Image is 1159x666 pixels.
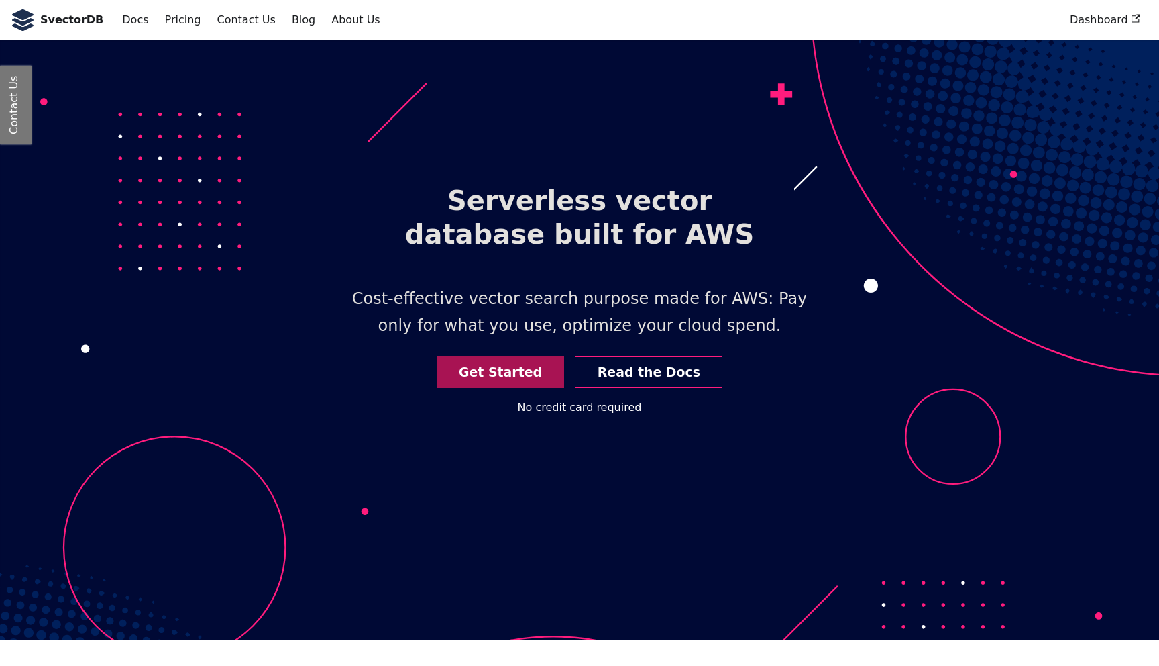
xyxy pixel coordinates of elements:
a: Docs [114,9,156,32]
a: About Us [323,9,388,32]
a: SvectorDB LogoSvectorDB [11,9,103,31]
div: No credit card required [518,399,642,416]
img: SvectorDB Logo [11,9,35,31]
a: Dashboard [1062,9,1148,32]
h1: Serverless vector database built for AWS [365,173,794,262]
a: Read the Docs [575,356,722,388]
a: Pricing [157,9,209,32]
a: Get Started [437,356,565,388]
a: Contact Us [209,9,283,32]
b: SvectorDB [40,11,103,29]
p: Cost-effective vector search purpose made for AWS: Pay only for what you use, optimize your cloud... [323,275,835,350]
a: Blog [284,9,323,32]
